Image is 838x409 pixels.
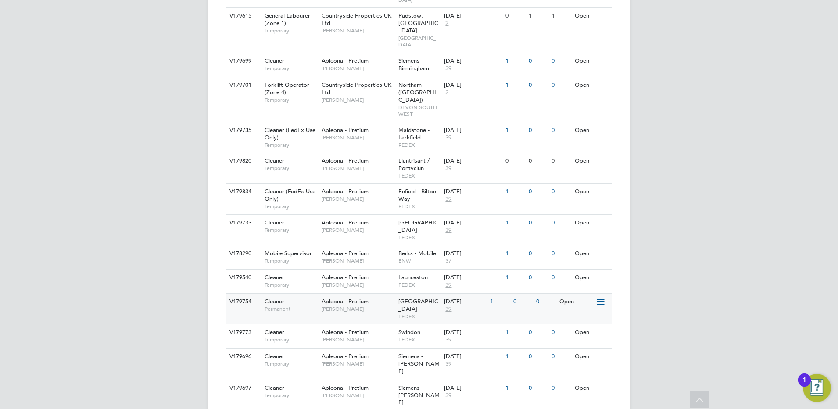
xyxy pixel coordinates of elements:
span: [PERSON_NAME] [322,165,394,172]
div: Open [573,215,611,231]
div: 0 [549,215,572,231]
span: 39 [444,281,453,289]
span: Apleona - Pretium [322,249,369,257]
div: [DATE] [444,82,501,89]
span: Apleona - Pretium [322,188,369,195]
div: V178290 [227,245,258,262]
span: Cleaner [265,352,284,360]
span: Temporary [265,227,317,234]
span: [GEOGRAPHIC_DATA] [398,35,440,48]
span: Cleaner [265,274,284,281]
span: [PERSON_NAME] [322,281,394,288]
div: [DATE] [444,219,501,227]
div: [DATE] [444,384,501,392]
span: Temporary [265,203,317,210]
span: Siemens - [PERSON_NAME] [398,352,440,375]
div: Open [557,294,595,310]
span: Apleona - Pretium [322,57,369,64]
span: Northam ([GEOGRAPHIC_DATA]) [398,81,436,103]
div: 0 [549,324,572,341]
div: Open [573,8,611,24]
span: [GEOGRAPHIC_DATA] [398,298,438,313]
span: 39 [444,196,453,203]
div: 0 [526,324,549,341]
div: [DATE] [444,274,501,281]
span: Launceston [398,274,428,281]
span: Apleona - Pretium [322,274,369,281]
div: 0 [526,122,549,139]
span: Temporary [265,96,317,103]
div: Open [573,77,611,93]
div: [DATE] [444,157,501,165]
div: 1 [526,8,549,24]
div: 0 [526,270,549,286]
div: 1 [503,324,526,341]
span: Cleaner [265,219,284,226]
span: Countryside Properties UK Ltd [322,81,391,96]
div: 1 [503,270,526,286]
span: [PERSON_NAME] [322,65,394,72]
span: Mobile Supervisor [265,249,312,257]
div: V179820 [227,153,258,169]
span: 37 [444,257,453,265]
span: Siemens Birmingham [398,57,429,72]
div: [DATE] [444,127,501,134]
div: Open [573,349,611,365]
div: Open [573,153,611,169]
div: 1 [503,215,526,231]
span: Padstow, [GEOGRAPHIC_DATA] [398,12,438,34]
span: Temporary [265,392,317,399]
span: Cleaner [265,57,284,64]
div: V179697 [227,380,258,396]
div: [DATE] [444,188,501,196]
span: Cleaner [265,298,284,305]
span: 39 [444,336,453,344]
span: Apleona - Pretium [322,352,369,360]
div: 0 [534,294,557,310]
span: 39 [444,65,453,72]
div: V179699 [227,53,258,69]
div: 0 [549,380,572,396]
div: [DATE] [444,298,486,306]
span: 39 [444,165,453,172]
span: Cleaner (FedEx Use Only) [265,188,315,203]
span: Swindon [398,328,420,336]
div: 0 [549,153,572,169]
div: 0 [549,349,572,365]
span: [PERSON_NAME] [322,392,394,399]
div: 0 [549,184,572,200]
div: Open [573,324,611,341]
span: Siemens - [PERSON_NAME] [398,384,440,406]
span: Temporary [265,65,317,72]
span: FEDEX [398,203,440,210]
span: 39 [444,306,453,313]
div: 1 [503,53,526,69]
div: 0 [549,270,572,286]
div: 0 [549,245,572,262]
span: Berks - Mobile [398,249,436,257]
div: 0 [526,349,549,365]
span: [PERSON_NAME] [322,360,394,367]
span: Apleona - Pretium [322,157,369,164]
span: Cleaner [265,328,284,336]
span: [PERSON_NAME] [322,227,394,234]
span: 39 [444,227,453,234]
div: 1 [503,380,526,396]
span: FEDEX [398,313,440,320]
span: FEDEX [398,234,440,241]
span: [PERSON_NAME] [322,336,394,343]
span: Cleaner [265,157,284,164]
span: Apleona - Pretium [322,384,369,391]
span: FEDEX [398,172,440,179]
span: FEDEX [398,281,440,288]
div: V179773 [227,324,258,341]
div: V179696 [227,349,258,365]
span: [GEOGRAPHIC_DATA] [398,219,438,234]
div: Open [573,245,611,262]
div: 1 [503,184,526,200]
span: DEVON SOUTH-WEST [398,104,440,117]
div: V179754 [227,294,258,310]
button: Open Resource Center, 1 new notification [803,374,831,402]
span: Temporary [265,336,317,343]
span: Cleaner (FedEx Use Only) [265,126,315,141]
